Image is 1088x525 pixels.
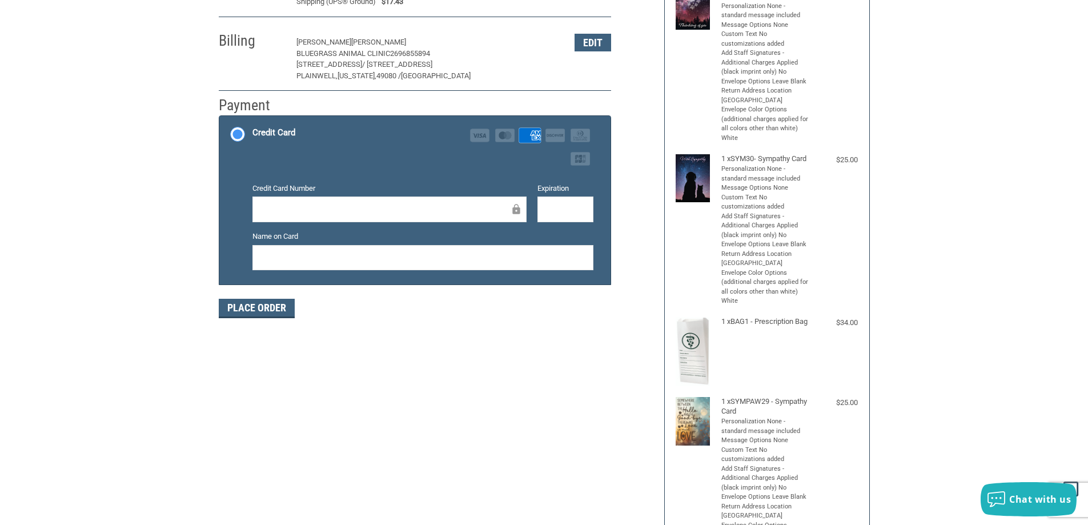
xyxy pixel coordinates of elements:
[376,71,401,80] span: 49080 /
[338,71,376,80] span: [US_STATE],
[219,96,286,115] h2: Payment
[721,240,810,250] li: Envelope Options Leave Blank
[981,482,1077,516] button: Chat with us
[252,123,295,142] div: Credit Card
[721,183,810,193] li: Message Options None
[721,154,810,163] h4: 1 x SYM30- Sympathy Card
[537,183,593,194] label: Expiration
[721,30,810,49] li: Custom Text No customizations added
[296,71,338,80] span: PLAINWELL,
[219,299,295,318] button: Place Order
[401,71,471,80] span: [GEOGRAPHIC_DATA]
[252,231,593,242] label: Name on Card
[721,77,810,87] li: Envelope Options Leave Blank
[721,2,810,21] li: Personalization None - standard message included
[1009,493,1071,506] span: Chat with us
[721,250,810,268] li: Return Address Location [GEOGRAPHIC_DATA]
[812,397,858,408] div: $25.00
[721,492,810,502] li: Envelope Options Leave Blank
[575,34,611,51] button: Edit
[721,21,810,30] li: Message Options None
[812,317,858,328] div: $34.00
[721,212,810,241] li: Add Staff Signatures - Additional Charges Applied (black imprint only) No
[721,317,810,326] h4: 1 x BAG1 - Prescription Bag
[296,38,351,46] span: [PERSON_NAME]
[296,60,362,69] span: [STREET_ADDRESS]
[296,49,390,58] span: BLUEGRASS ANIMAL CLINIC
[721,502,810,521] li: Return Address Location [GEOGRAPHIC_DATA]
[721,193,810,212] li: Custom Text No customizations added
[721,165,810,183] li: Personalization None - standard message included
[812,154,858,166] div: $25.00
[721,417,810,436] li: Personalization None - standard message included
[721,268,810,306] li: Envelope Color Options (additional charges applied for all colors other than white) White
[390,49,430,58] span: 2696855894
[721,105,810,143] li: Envelope Color Options (additional charges applied for all colors other than white) White
[721,86,810,105] li: Return Address Location [GEOGRAPHIC_DATA]
[219,31,286,50] h2: Billing
[721,436,810,446] li: Message Options None
[721,397,810,416] h4: 1 x SYMPAW29 - Sympathy Card
[721,49,810,77] li: Add Staff Signatures - Additional Charges Applied (black imprint only) No
[362,60,432,69] span: / [STREET_ADDRESS]
[351,38,406,46] span: [PERSON_NAME]
[721,464,810,493] li: Add Staff Signatures - Additional Charges Applied (black imprint only) No
[721,446,810,464] li: Custom Text No customizations added
[252,183,527,194] label: Credit Card Number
